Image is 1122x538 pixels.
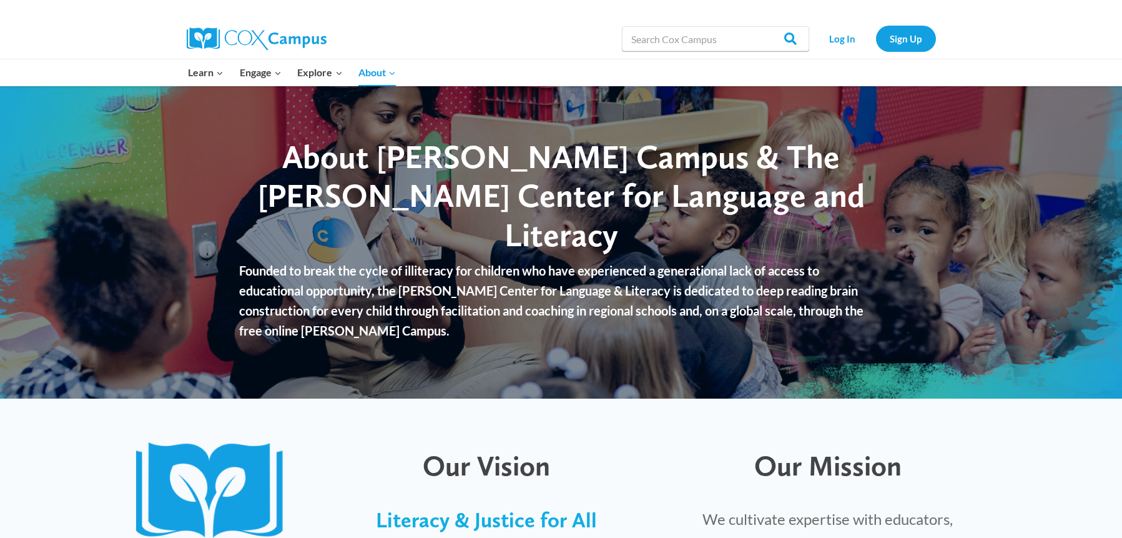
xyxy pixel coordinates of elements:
[815,26,870,51] a: Log In
[376,507,597,532] span: Literacy & Justice for All
[188,64,224,81] span: Learn
[876,26,936,51] a: Sign Up
[358,64,396,81] span: About
[423,449,550,482] span: Our Vision
[815,26,936,51] nav: Secondary Navigation
[754,449,902,482] span: Our Mission
[622,26,809,51] input: Search Cox Campus
[258,137,865,254] span: About [PERSON_NAME] Campus & The [PERSON_NAME] Center for Language and Literacy
[180,59,404,86] nav: Primary Navigation
[187,27,327,50] img: Cox Campus
[239,261,883,341] p: Founded to break the cycle of illiteracy for children who have experienced a generational lack of...
[240,64,282,81] span: Engage
[297,64,342,81] span: Explore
